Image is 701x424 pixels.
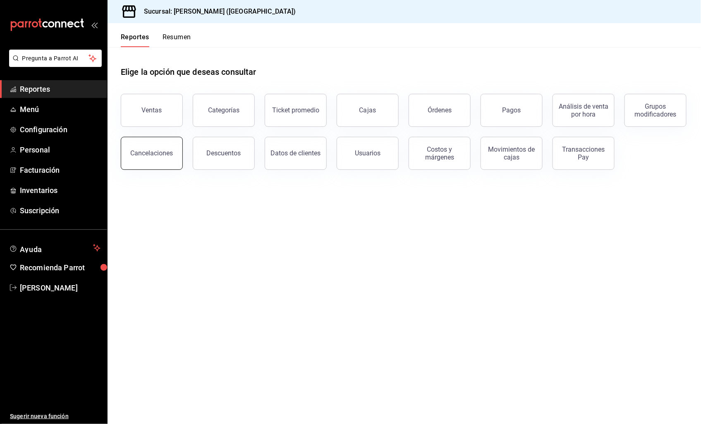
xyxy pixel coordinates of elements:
[121,94,183,127] button: Ventas
[10,412,100,421] span: Sugerir nueva función
[409,137,471,170] button: Costos y márgenes
[20,243,90,253] span: Ayuda
[20,83,100,95] span: Reportes
[558,145,609,161] div: Transacciones Pay
[6,60,102,69] a: Pregunta a Parrot AI
[359,105,376,115] div: Cajas
[193,94,255,127] button: Categorías
[131,149,173,157] div: Cancelaciones
[414,145,465,161] div: Costos y márgenes
[20,282,100,293] span: [PERSON_NAME]
[121,66,256,78] h1: Elige la opción que deseas consultar
[193,137,255,170] button: Descuentos
[355,149,380,157] div: Usuarios
[20,205,100,216] span: Suscripción
[409,94,471,127] button: Órdenes
[624,94,687,127] button: Grupos modificadores
[22,54,89,63] span: Pregunta a Parrot AI
[271,149,321,157] div: Datos de clientes
[502,106,521,114] div: Pagos
[20,185,100,196] span: Inventarios
[20,262,100,273] span: Recomienda Parrot
[91,21,98,28] button: open_drawer_menu
[20,144,100,155] span: Personal
[265,137,327,170] button: Datos de clientes
[163,33,191,47] button: Resumen
[486,145,537,161] div: Movimientos de cajas
[137,7,296,17] h3: Sucursal: [PERSON_NAME] ([GEOGRAPHIC_DATA])
[553,94,615,127] button: Análisis de venta por hora
[121,33,191,47] div: navigation tabs
[337,137,399,170] button: Usuarios
[208,106,239,114] div: Categorías
[337,94,399,127] a: Cajas
[558,102,609,118] div: Análisis de venta por hora
[630,102,681,118] div: Grupos modificadores
[20,104,100,115] span: Menú
[142,106,162,114] div: Ventas
[272,106,319,114] div: Ticket promedio
[481,94,543,127] button: Pagos
[265,94,327,127] button: Ticket promedio
[9,50,102,67] button: Pregunta a Parrot AI
[20,164,100,176] span: Facturación
[428,106,452,114] div: Órdenes
[121,137,183,170] button: Cancelaciones
[20,124,100,135] span: Configuración
[121,33,149,47] button: Reportes
[553,137,615,170] button: Transacciones Pay
[481,137,543,170] button: Movimientos de cajas
[207,149,241,157] div: Descuentos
